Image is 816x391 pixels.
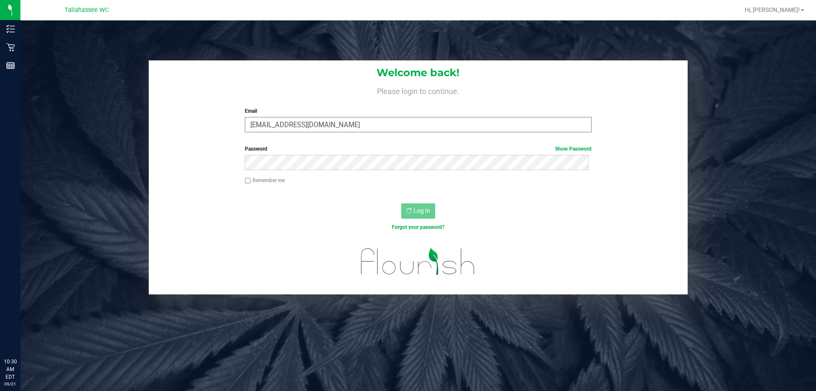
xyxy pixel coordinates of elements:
[414,207,430,214] span: Log In
[6,43,15,51] inline-svg: Retail
[4,381,17,387] p: 09/21
[745,6,800,13] span: Hi, [PERSON_NAME]!
[149,67,688,78] h1: Welcome back!
[6,61,15,70] inline-svg: Reports
[401,203,435,219] button: Log In
[245,178,251,184] input: Remember me
[555,146,592,152] a: Show Password
[4,358,17,381] p: 10:30 AM EDT
[245,146,267,152] span: Password
[149,85,688,95] h4: Please login to continue.
[351,240,485,283] img: flourish_logo.svg
[245,107,591,115] label: Email
[65,6,109,14] span: Tallahassee WC
[6,25,15,33] inline-svg: Inventory
[392,224,445,230] a: Forgot your password?
[245,177,285,184] label: Remember me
